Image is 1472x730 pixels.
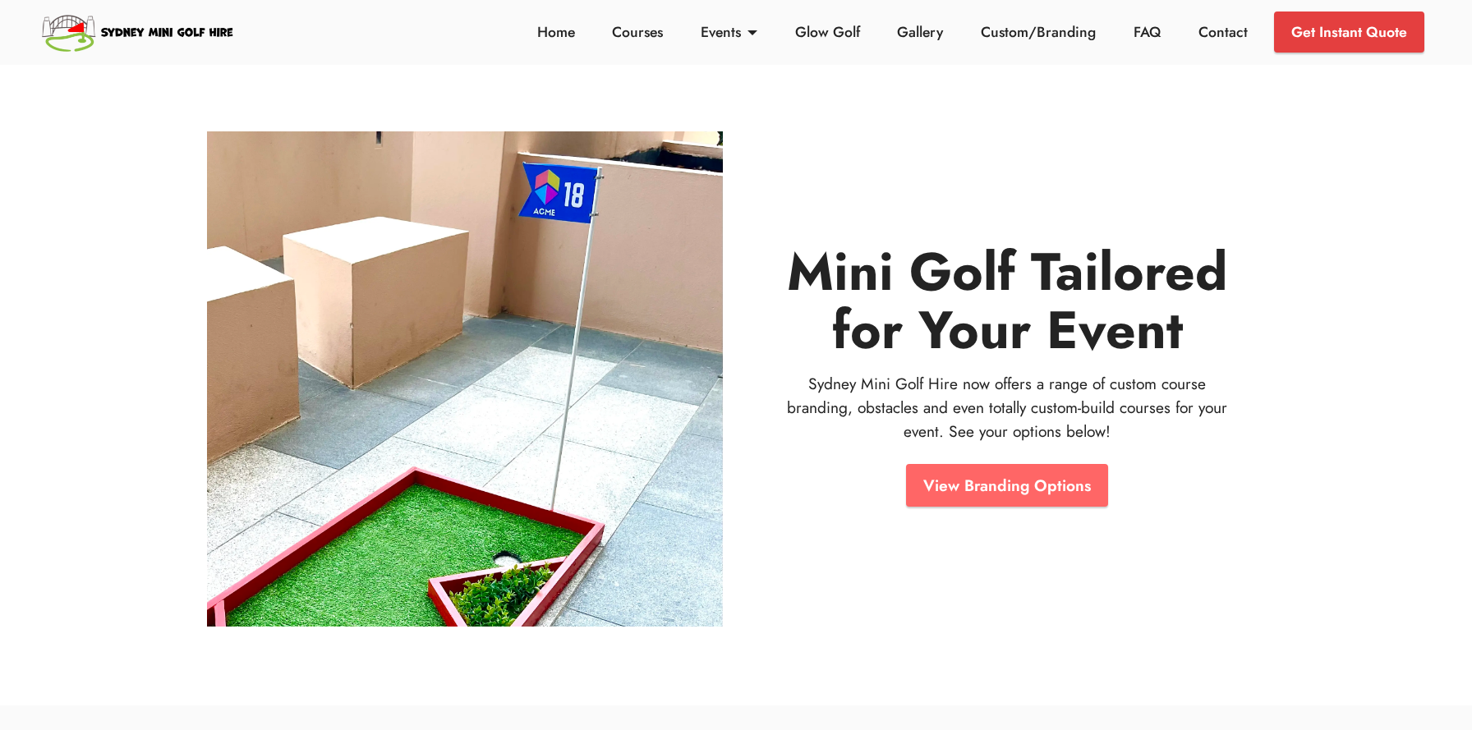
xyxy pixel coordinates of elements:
a: Home [532,21,579,43]
a: FAQ [1129,21,1166,43]
a: Courses [608,21,668,43]
p: Sydney Mini Golf Hire now offers a range of custom course branding, obstacles and even totally cu... [775,372,1239,443]
img: Custom Branding Mini Golf [207,131,723,627]
a: Events [697,21,762,43]
a: Custom/Branding [977,21,1101,43]
strong: Mini Golf Tailored for Your Event [787,234,1227,367]
img: Sydney Mini Golf Hire [39,8,237,56]
a: Gallery [893,21,948,43]
a: View Branding Options [906,464,1108,507]
a: Get Instant Quote [1274,11,1424,53]
a: Contact [1194,21,1252,43]
a: Glow Golf [790,21,864,43]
